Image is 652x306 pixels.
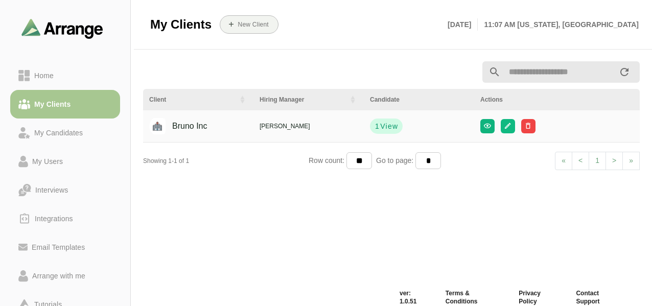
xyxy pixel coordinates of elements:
div: Hiring Manager [260,95,342,104]
a: Home [10,61,120,90]
div: Actions [480,95,634,104]
a: Integrations [10,204,120,233]
div: Arrange with me [28,270,89,282]
img: placeholder logo [149,118,166,134]
a: Arrange with me [10,262,120,290]
span: ver: 1.0.51 [391,289,437,305]
p: [DATE] [448,18,478,31]
a: My Clients [10,90,120,119]
img: arrangeai-name-small-logo.4d2b8aee.svg [21,18,103,38]
a: Email Templates [10,233,120,262]
a: Contact Support [568,289,632,305]
b: New Client [237,21,268,28]
button: 1View [370,119,403,134]
span: My Clients [150,17,212,32]
span: Row count: [309,156,346,164]
p: 11:07 AM [US_STATE], [GEOGRAPHIC_DATA] [478,18,639,31]
div: [PERSON_NAME] [260,122,358,131]
div: Candidate [370,95,468,104]
div: My Candidates [30,127,87,139]
a: Interviews [10,176,120,204]
a: Terms & Conditions [437,289,510,305]
a: My Users [10,147,120,176]
div: Bruno Inc [156,116,207,136]
div: Home [30,69,58,82]
span: Go to page: [372,156,415,164]
strong: 1 [375,121,380,131]
div: Interviews [31,184,72,196]
button: New Client [220,15,278,34]
div: My Users [28,155,67,168]
div: Email Templates [28,241,89,253]
div: Integrations [31,213,77,225]
div: Showing 1-1 of 1 [143,156,309,166]
div: My Clients [30,98,75,110]
div: Client [149,95,232,104]
i: appended action [618,66,631,78]
span: View [380,121,398,131]
a: Privacy Policy [510,289,568,305]
a: My Candidates [10,119,120,147]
